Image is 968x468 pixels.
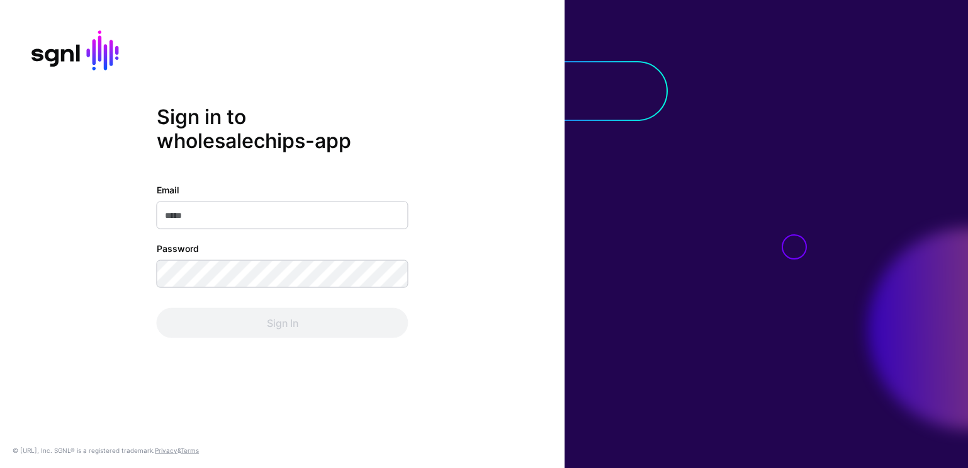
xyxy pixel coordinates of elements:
a: Privacy [155,447,177,454]
div: © [URL], Inc. SGNL® is a registered trademark. & [13,445,199,455]
a: Terms [181,447,199,454]
label: Password [157,242,199,255]
h2: Sign in to wholesalechips-app [157,105,408,153]
label: Email [157,183,179,197]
